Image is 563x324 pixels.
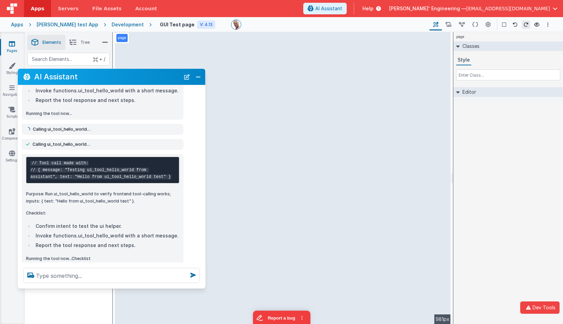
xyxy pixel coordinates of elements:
span: Tree [80,40,90,45]
div: Development [112,21,144,28]
li: Invoke functions.ui_tool_hello_world with a short message. [34,87,179,95]
div: --> [115,32,451,324]
img: 11ac31fe5dc3d0eff3fbbbf7b26fa6e1 [231,20,241,29]
button: [PERSON_NAME]' Engineering — [EMAIL_ADDRESS][DOMAIN_NAME] [389,5,558,12]
button: Dev Tools [520,301,560,314]
p: Purpose: Run ui_tool_hello_world to verify frontend tool-calling works; inputs: { text: "Hello fr... [26,190,179,205]
span: AI Assistant [315,5,342,12]
div: [PERSON_NAME] test App [37,21,98,28]
div: Apps [11,21,23,28]
p: Running the tool now...Checklist [26,255,179,262]
span: File Assets [92,5,122,12]
span: [PERSON_NAME]' Engineering — [389,5,466,12]
span: Elements [42,40,61,45]
span: Calling ui_tool_hello_world… [33,127,91,132]
li: Report the tool response and next steps. [34,241,179,249]
button: Style [456,55,471,65]
h4: GUI Test page [160,22,194,27]
h4: page [453,32,467,41]
p: Checklist: [26,209,179,217]
input: Enter Class... [456,69,560,80]
li: Invoke functions.ui_tool_hello_world with a short message. [34,232,179,240]
div: 981px [434,314,451,324]
p: Running the tool now... [26,110,179,117]
span: + / [93,53,105,66]
h2: Classes [460,41,479,51]
span: Calling ui_tool_hello_world… [33,142,90,147]
li: Confirm intent to test the ui helper. [34,222,179,230]
li: Report the tool response and next steps. [34,96,179,104]
span: Servers [58,5,78,12]
h2: Editor [460,87,476,97]
button: Options [544,21,552,29]
button: New Chat [182,72,192,82]
button: Close [194,72,203,82]
p: page [118,35,126,41]
span: [EMAIL_ADDRESS][DOMAIN_NAME] [466,5,550,12]
input: Search Elements... [27,53,110,66]
span: Apps [31,5,44,12]
button: AI Assistant [303,3,347,14]
span: Help [362,5,373,12]
div: V: 4.13 [197,21,215,29]
code: // Tool call made with: // { message: "Testing ui_tool_hello_world from assistant", text: "Hello ... [30,161,171,179]
h2: AI Assistant [34,73,180,81]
